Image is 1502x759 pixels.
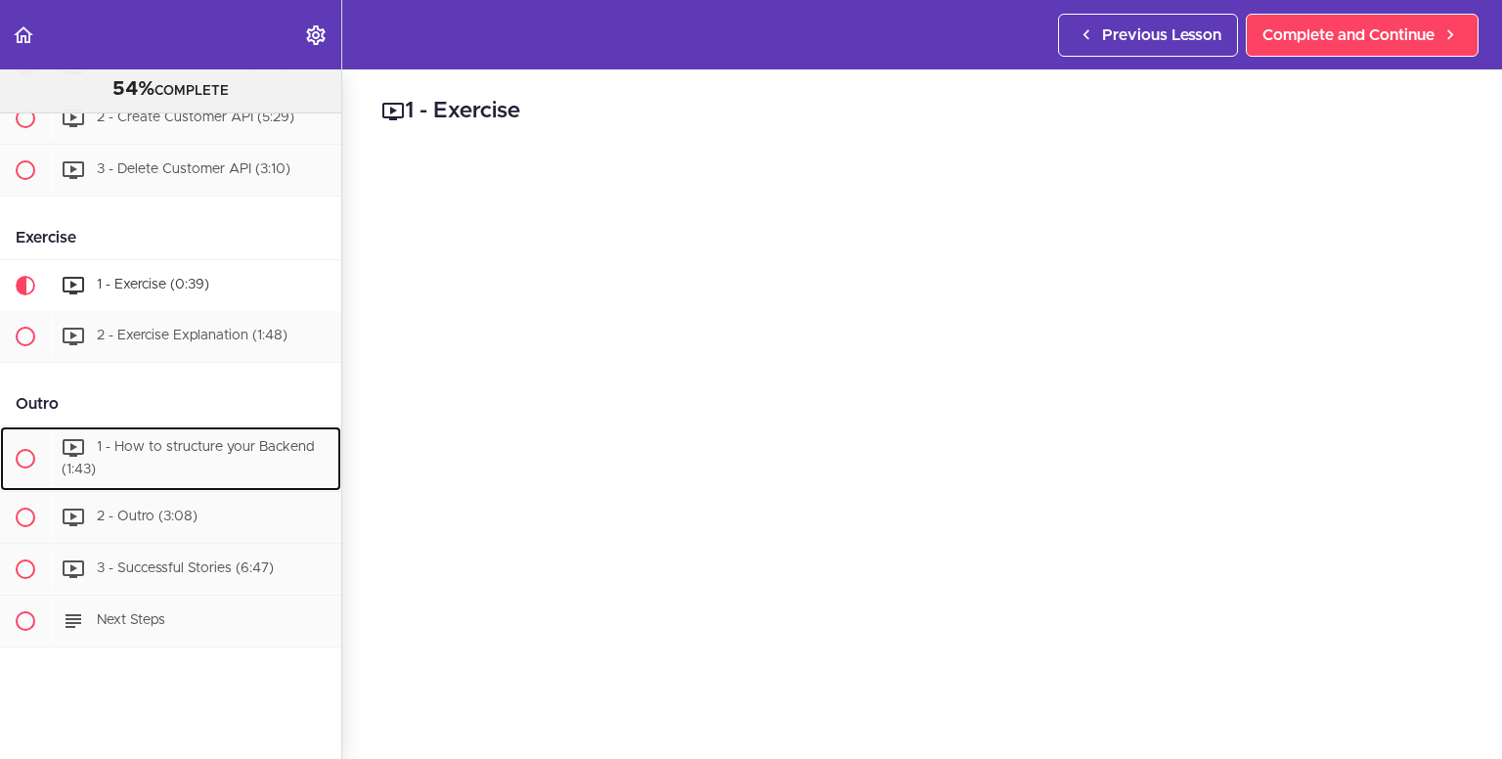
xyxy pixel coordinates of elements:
span: Previous Lesson [1102,23,1221,47]
h2: 1 - Exercise [381,95,1463,128]
span: 3 - Delete Customer API (3:10) [97,162,290,176]
a: Complete and Continue [1246,14,1479,57]
span: Complete and Continue [1262,23,1435,47]
span: 3 - Successful Stories (6:47) [97,561,274,575]
span: 2 - Exercise Explanation (1:48) [97,329,287,342]
svg: Settings Menu [304,23,328,47]
div: COMPLETE [24,77,317,103]
span: 1 - How to structure your Backend (1:43) [62,440,314,476]
span: 2 - Outro (3:08) [97,510,198,523]
span: Next Steps [97,613,165,627]
span: 54% [112,79,155,99]
span: 1 - Exercise (0:39) [97,278,209,291]
span: 2 - Create Customer API (5:29) [97,111,294,124]
a: Previous Lesson [1058,14,1238,57]
svg: Back to course curriculum [12,23,35,47]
